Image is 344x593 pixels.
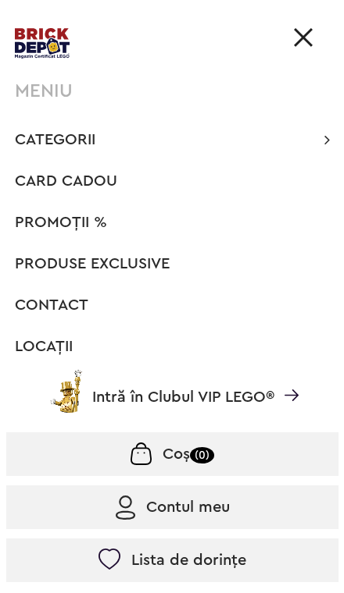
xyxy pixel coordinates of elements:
[15,215,107,230] a: PROMOȚII %
[6,375,339,421] a: Intră în Clubul VIP LEGO®
[15,132,95,147] span: Categorii
[15,173,117,189] a: Card Cadou
[15,297,88,313] a: Contact
[15,256,170,272] a: Produse exclusive
[15,82,339,101] div: MENIU
[190,447,214,463] small: (0)
[6,432,339,476] a: Coș(0)
[92,389,274,405] span: Intră în Clubul VIP LEGO®
[6,485,339,529] a: Contul meu
[15,339,73,354] a: LOCAȚII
